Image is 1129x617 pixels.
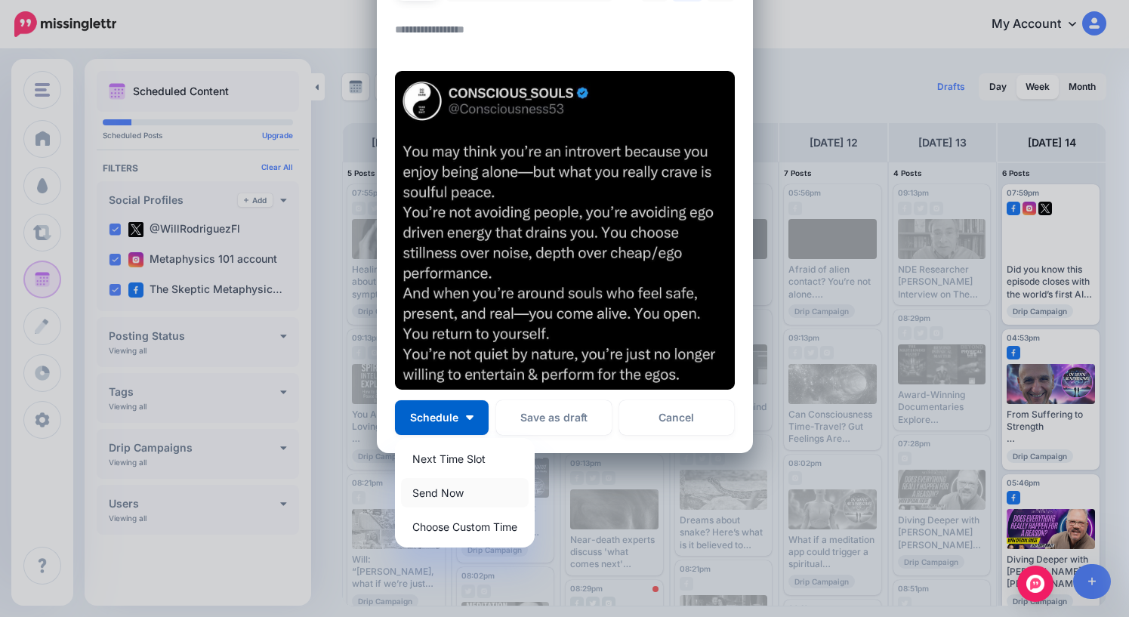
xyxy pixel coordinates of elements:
[496,400,612,435] button: Save as draft
[466,415,474,420] img: arrow-down-white.png
[619,400,735,435] a: Cancel
[1017,566,1053,602] div: Open Intercom Messenger
[395,71,735,390] img: HTC1WZMYF22MNIVB0G5ENLIWNE4J1OS8.jpg
[401,444,529,474] a: Next Time Slot
[401,478,529,507] a: Send Now
[401,512,529,541] a: Choose Custom Time
[410,412,458,423] span: Schedule
[395,438,535,548] div: Schedule
[395,400,489,435] button: Schedule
